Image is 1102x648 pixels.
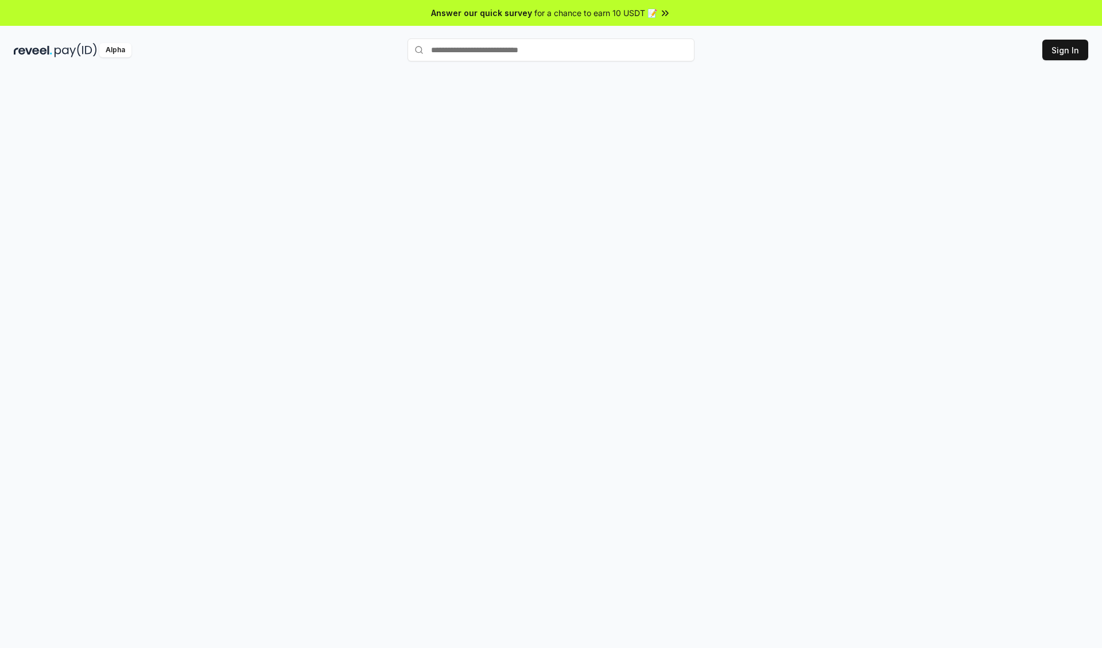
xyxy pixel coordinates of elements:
span: Answer our quick survey [431,7,532,19]
img: reveel_dark [14,43,52,57]
img: pay_id [55,43,97,57]
div: Alpha [99,43,131,57]
span: for a chance to earn 10 USDT 📝 [534,7,657,19]
button: Sign In [1042,40,1088,60]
